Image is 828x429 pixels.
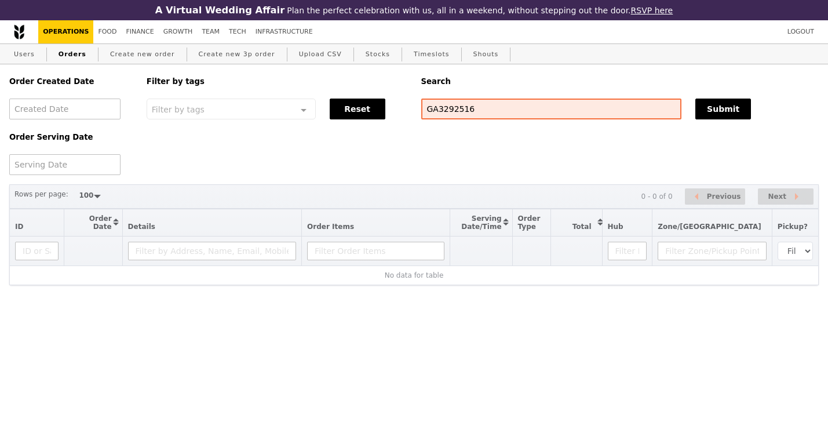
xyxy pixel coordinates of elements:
[518,214,541,231] span: Order Type
[294,44,346,65] a: Upload CSV
[658,223,761,231] span: Zone/[GEOGRAPHIC_DATA]
[685,188,745,205] button: Previous
[54,44,91,65] a: Orders
[9,154,121,175] input: Serving Date
[9,44,39,65] a: Users
[631,6,673,15] a: RSVP here
[421,77,819,86] h5: Search
[152,104,205,114] span: Filter by tags
[159,20,198,43] a: Growth
[641,192,672,201] div: 0 - 0 of 0
[15,271,813,279] div: No data for table
[658,242,767,260] input: Filter Zone/Pickup Point
[251,20,318,43] a: Infrastructure
[138,5,690,16] div: Plan the perfect celebration with us, all in a weekend, without stepping out the door.
[307,242,444,260] input: Filter Order Items
[15,242,59,260] input: ID or Salesperson name
[14,188,68,200] label: Rows per page:
[147,77,407,86] h5: Filter by tags
[15,223,23,231] span: ID
[707,190,741,203] span: Previous
[9,133,133,141] h5: Order Serving Date
[128,223,155,231] span: Details
[155,5,284,16] h3: A Virtual Wedding Affair
[307,223,354,231] span: Order Items
[608,223,623,231] span: Hub
[330,99,385,119] button: Reset
[38,20,93,43] a: Operations
[778,223,808,231] span: Pickup?
[128,242,297,260] input: Filter by Address, Name, Email, Mobile
[783,20,819,43] a: Logout
[421,99,682,119] input: Search any field
[768,190,786,203] span: Next
[608,242,647,260] input: Filter Hub
[197,20,224,43] a: Team
[122,20,159,43] a: Finance
[105,44,180,65] a: Create new order
[469,44,504,65] a: Shouts
[361,44,395,65] a: Stocks
[194,44,280,65] a: Create new 3p order
[9,77,133,86] h5: Order Created Date
[758,188,814,205] button: Next
[14,24,24,39] img: Grain logo
[9,99,121,119] input: Created Date
[695,99,751,119] button: Submit
[224,20,251,43] a: Tech
[409,44,454,65] a: Timeslots
[93,20,121,43] a: Food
